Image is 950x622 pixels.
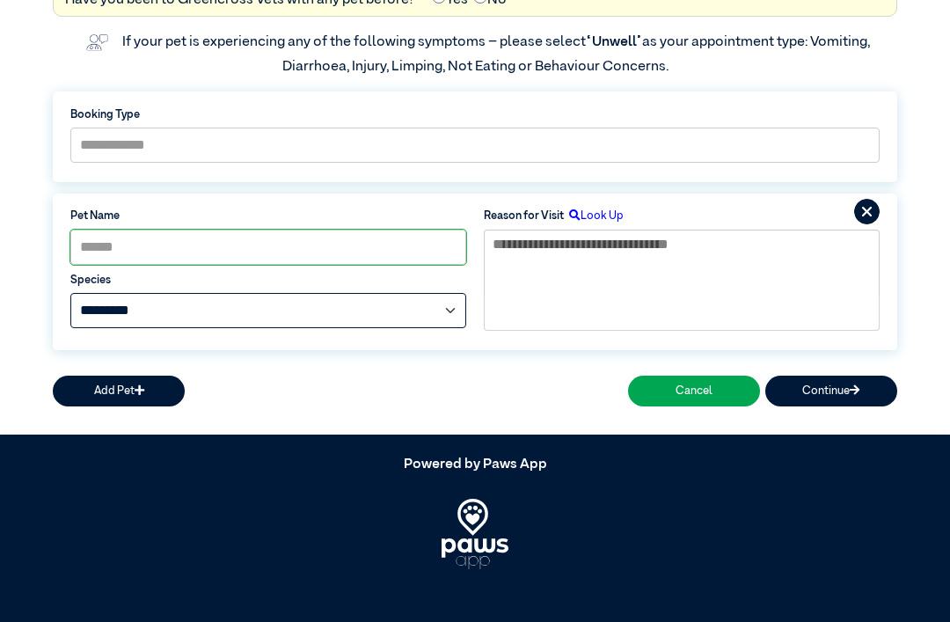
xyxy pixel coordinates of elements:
img: vet [80,28,113,56]
label: Reason for Visit [484,208,564,224]
label: Pet Name [70,208,466,224]
label: Species [70,272,466,289]
label: Look Up [564,208,624,224]
button: Cancel [628,376,760,406]
label: Booking Type [70,106,880,123]
img: PawsApp [442,499,509,569]
button: Continue [765,376,897,406]
label: If your pet is experiencing any of the following symptoms – please select as your appointment typ... [122,35,873,74]
h5: Powered by Paws App [53,457,897,473]
button: Add Pet [53,376,185,406]
span: “Unwell” [586,35,642,49]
